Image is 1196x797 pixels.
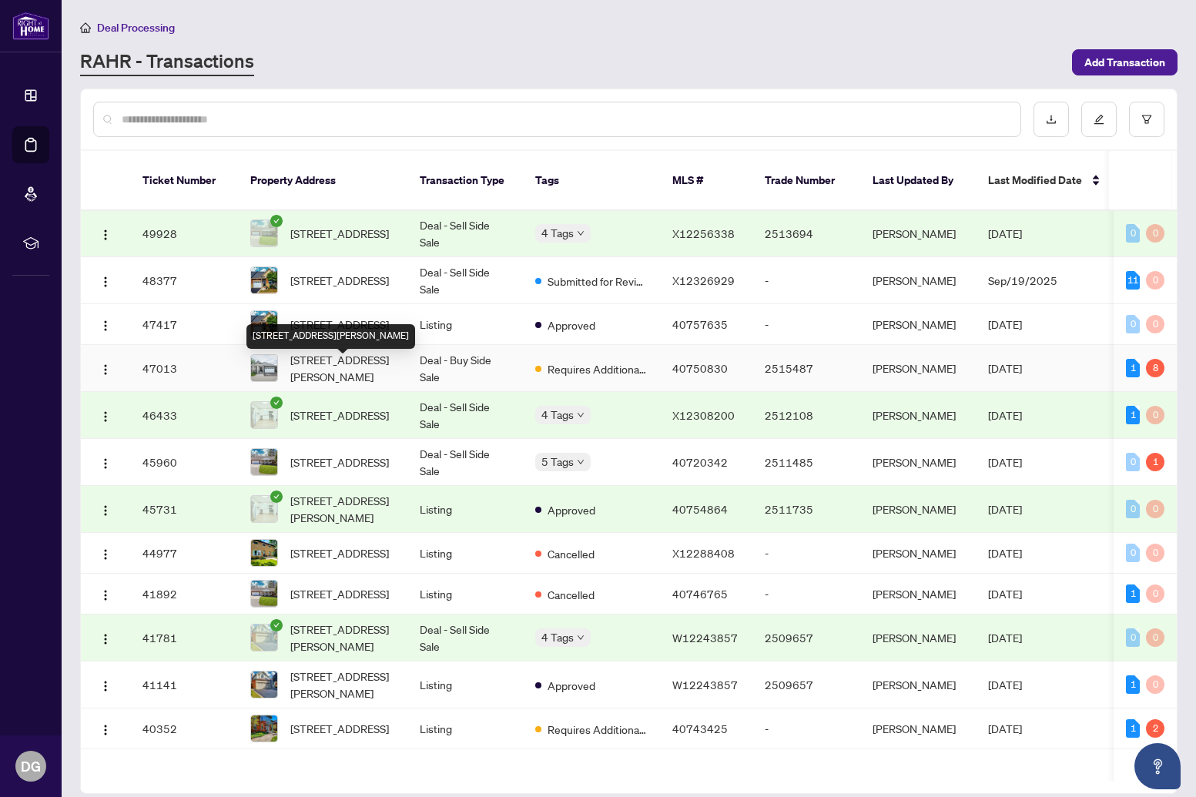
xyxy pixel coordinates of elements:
[99,589,112,601] img: Logo
[548,721,648,738] span: Requires Additional Docs
[988,455,1022,469] span: [DATE]
[672,361,728,375] span: 40750830
[99,724,112,736] img: Logo
[988,722,1022,735] span: [DATE]
[99,320,112,332] img: Logo
[407,439,523,486] td: Deal - Sell Side Sale
[988,631,1022,645] span: [DATE]
[1146,406,1164,424] div: 0
[752,574,860,614] td: -
[860,574,976,614] td: [PERSON_NAME]
[548,316,595,333] span: Approved
[752,392,860,439] td: 2512108
[407,614,523,661] td: Deal - Sell Side Sale
[672,226,735,240] span: X12256338
[752,257,860,304] td: -
[1146,500,1164,518] div: 0
[1146,315,1164,333] div: 0
[93,450,118,474] button: Logo
[407,486,523,533] td: Listing
[1146,359,1164,377] div: 8
[290,492,395,526] span: [STREET_ADDRESS][PERSON_NAME]
[246,324,415,349] div: [STREET_ADDRESS][PERSON_NAME]
[988,317,1022,331] span: [DATE]
[548,677,595,694] span: Approved
[523,151,660,211] th: Tags
[1146,271,1164,290] div: 0
[93,672,118,697] button: Logo
[130,439,238,486] td: 45960
[93,541,118,565] button: Logo
[1126,271,1140,290] div: 11
[541,628,574,646] span: 4 Tags
[97,21,175,35] span: Deal Processing
[752,151,860,211] th: Trade Number
[130,614,238,661] td: 41781
[1146,628,1164,647] div: 0
[1126,719,1140,738] div: 1
[1146,719,1164,738] div: 2
[988,408,1022,422] span: [DATE]
[93,221,118,246] button: Logo
[988,226,1022,240] span: [DATE]
[988,587,1022,601] span: [DATE]
[251,496,277,522] img: thumbnail-img
[270,215,283,227] span: check-circle
[1146,544,1164,562] div: 0
[548,586,595,603] span: Cancelled
[290,585,389,602] span: [STREET_ADDRESS]
[407,304,523,345] td: Listing
[130,257,238,304] td: 48377
[251,625,277,651] img: thumbnail-img
[407,661,523,708] td: Listing
[130,392,238,439] td: 46433
[130,533,238,574] td: 44977
[1126,453,1140,471] div: 0
[672,317,728,331] span: 40757635
[407,708,523,749] td: Listing
[407,210,523,257] td: Deal - Sell Side Sale
[548,545,595,562] span: Cancelled
[988,502,1022,516] span: [DATE]
[860,151,976,211] th: Last Updated By
[672,273,735,287] span: X12326929
[130,304,238,345] td: 47417
[407,533,523,574] td: Listing
[672,502,728,516] span: 40754864
[251,581,277,607] img: thumbnail-img
[988,546,1022,560] span: [DATE]
[407,257,523,304] td: Deal - Sell Side Sale
[548,360,648,377] span: Requires Additional Docs
[548,501,595,518] span: Approved
[860,345,976,392] td: [PERSON_NAME]
[860,661,976,708] td: [PERSON_NAME]
[860,257,976,304] td: [PERSON_NAME]
[1146,224,1164,243] div: 0
[290,225,389,242] span: [STREET_ADDRESS]
[541,453,574,470] span: 5 Tags
[672,408,735,422] span: X12308200
[1126,584,1140,603] div: 1
[1146,675,1164,694] div: 0
[99,410,112,423] img: Logo
[407,574,523,614] td: Listing
[290,316,389,333] span: [STREET_ADDRESS]
[1126,500,1140,518] div: 0
[21,755,41,777] span: DG
[752,345,860,392] td: 2515487
[1126,224,1140,243] div: 0
[93,356,118,380] button: Logo
[577,634,585,641] span: down
[99,548,112,561] img: Logo
[93,312,118,337] button: Logo
[672,631,738,645] span: W12243857
[672,546,735,560] span: X12288408
[99,504,112,517] img: Logo
[407,151,523,211] th: Transaction Type
[860,708,976,749] td: [PERSON_NAME]
[99,680,112,692] img: Logo
[577,229,585,237] span: down
[752,304,860,345] td: -
[251,540,277,566] img: thumbnail-img
[290,454,389,470] span: [STREET_ADDRESS]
